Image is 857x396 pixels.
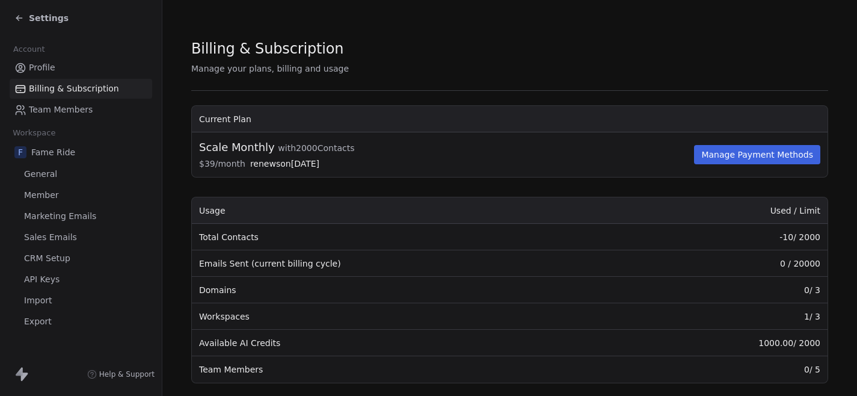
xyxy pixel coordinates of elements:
[29,12,69,24] span: Settings
[8,40,50,58] span: Account
[10,249,152,268] a: CRM Setup
[99,370,155,379] span: Help & Support
[24,252,70,265] span: CRM Setup
[199,140,354,155] span: Scale Monthly
[619,330,828,356] td: 1000.00 / 2000
[24,231,77,244] span: Sales Emails
[10,312,152,332] a: Export
[29,82,119,95] span: Billing & Subscription
[31,146,75,158] span: Fame Ride
[192,277,619,303] td: Domains
[192,250,619,277] td: Emails Sent (current billing cycle)
[192,330,619,356] td: Available AI Credits
[192,106,828,132] th: Current Plan
[29,104,93,116] span: Team Members
[250,159,319,169] span: renews on [DATE]
[192,356,619,383] td: Team Members
[199,158,692,170] span: $ 39 / month
[619,250,828,277] td: 0 / 20000
[192,197,619,224] th: Usage
[191,40,343,58] span: Billing & Subscription
[192,303,619,330] td: Workspaces
[619,277,828,303] td: 0 / 3
[278,143,354,153] span: with 2000 Contacts
[619,224,828,250] td: -10 / 2000
[14,146,26,158] span: F
[24,189,59,202] span: Member
[10,291,152,311] a: Import
[10,164,152,184] a: General
[10,270,152,289] a: API Keys
[24,168,57,181] span: General
[619,197,828,224] th: Used / Limit
[694,145,820,164] button: Manage Payment Methods
[10,58,152,78] a: Profile
[10,100,152,120] a: Team Members
[10,185,152,205] a: Member
[619,303,828,330] td: 1 / 3
[24,315,52,328] span: Export
[8,124,61,142] span: Workspace
[24,210,96,223] span: Marketing Emails
[29,61,55,74] span: Profile
[192,224,619,250] td: Total Contacts
[24,294,52,307] span: Import
[619,356,828,383] td: 0 / 5
[14,12,69,24] a: Settings
[10,227,152,247] a: Sales Emails
[10,79,152,99] a: Billing & Subscription
[24,273,60,286] span: API Keys
[87,370,155,379] a: Help & Support
[10,206,152,226] a: Marketing Emails
[191,64,349,73] span: Manage your plans, billing and usage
